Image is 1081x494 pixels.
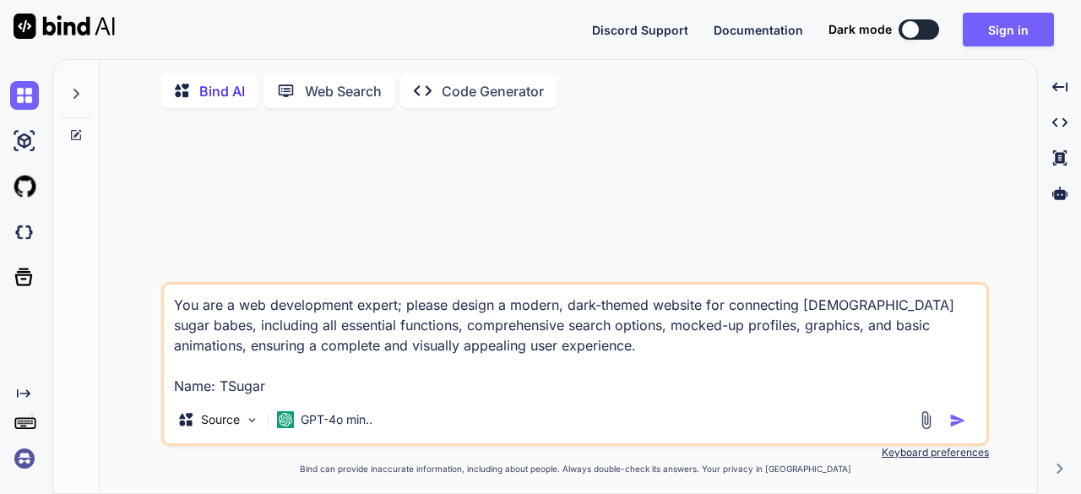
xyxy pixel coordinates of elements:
[199,81,245,101] p: Bind AI
[305,81,382,101] p: Web Search
[10,444,39,473] img: signin
[916,410,936,430] img: attachment
[161,446,989,459] p: Keyboard preferences
[164,285,986,396] textarea: You are a web development expert; please design a modern, dark-themed website for connecting [DEM...
[301,411,372,428] p: GPT-4o min..
[161,463,989,475] p: Bind can provide inaccurate information, including about people. Always double-check its answers....
[714,21,803,39] button: Documentation
[828,21,892,38] span: Dark mode
[14,14,115,39] img: Bind AI
[201,411,240,428] p: Source
[245,413,259,427] img: Pick Models
[10,81,39,110] img: chat
[592,23,688,37] span: Discord Support
[963,13,1054,46] button: Sign in
[592,21,688,39] button: Discord Support
[949,412,966,429] img: icon
[714,23,803,37] span: Documentation
[10,172,39,201] img: githubLight
[277,411,294,428] img: GPT-4o mini
[442,81,544,101] p: Code Generator
[10,127,39,155] img: ai-studio
[10,218,39,247] img: darkCloudIdeIcon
